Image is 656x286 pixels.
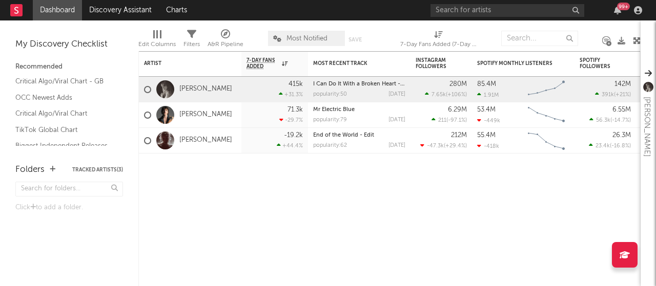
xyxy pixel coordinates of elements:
[277,142,303,149] div: +44.4 %
[427,143,444,149] span: -47.3k
[617,3,630,10] div: 99 +
[183,26,200,55] div: Filters
[138,26,176,55] div: Edit Columns
[247,57,279,70] span: 7-Day Fans Added
[279,117,303,123] div: -29.7 %
[179,111,232,119] a: [PERSON_NAME]
[477,132,496,139] div: 55.4M
[420,142,467,149] div: ( )
[477,143,499,149] div: -418k
[477,60,554,67] div: Spotify Monthly Listeners
[451,132,467,139] div: 212M
[313,107,355,113] a: Mr Electric Blue
[438,118,446,123] span: 211
[448,106,467,113] div: 6.29M
[614,81,631,87] div: 142M
[447,92,465,98] span: +106 %
[589,142,631,149] div: ( )
[449,81,467,87] div: 280M
[589,117,631,123] div: ( )
[15,108,113,119] a: Critical Algo/Viral Chart
[430,4,584,17] input: Search for artists
[313,143,347,148] div: popularity: 62
[284,132,303,139] div: -19.2k
[580,57,616,70] div: Spotify Followers
[15,202,123,214] div: Click to add a folder.
[313,60,390,67] div: Most Recent Track
[313,133,374,138] a: End of the World - Edit
[208,38,243,51] div: A&R Pipeline
[138,38,176,51] div: Edit Columns
[388,143,405,148] div: [DATE]
[611,143,629,149] span: -16.8 %
[400,26,477,55] div: 7-Day Fans Added (7-Day Fans Added)
[523,77,569,102] svg: Chart title
[602,92,614,98] span: 391k
[523,128,569,153] svg: Chart title
[289,81,303,87] div: 415k
[348,37,362,42] button: Save
[596,143,610,149] span: 23.4k
[313,81,405,87] div: I Can Do It With a Broken Heart - Dombresky Remix
[595,91,631,98] div: ( )
[612,132,631,139] div: 26.3M
[279,91,303,98] div: +31.3 %
[15,140,113,161] a: Biggest Independent Releases This Week
[477,117,500,124] div: -449k
[501,31,578,46] input: Search...
[641,97,653,157] div: [PERSON_NAME]
[614,6,621,14] button: 99+
[612,106,631,113] div: 6.55M
[72,167,123,172] button: Tracked Artists(3)
[313,107,405,113] div: Mr Electric Blue
[388,92,405,97] div: [DATE]
[15,164,45,176] div: Folders
[313,117,347,123] div: popularity: 79
[432,92,446,98] span: 7.65k
[15,124,113,136] a: TikTok Global Chart
[286,35,327,42] span: Most Notified
[596,118,610,123] span: 56.3k
[445,143,465,149] span: +29.4 %
[179,85,232,94] a: [PERSON_NAME]
[15,182,123,196] input: Search for folders...
[15,61,123,73] div: Recommended
[313,92,347,97] div: popularity: 50
[179,136,232,145] a: [PERSON_NAME]
[183,38,200,51] div: Filters
[15,76,113,87] a: Critical Algo/Viral Chart - GB
[612,118,629,123] span: -14.7 %
[477,92,499,98] div: 1.91M
[477,81,496,87] div: 85.4M
[400,38,477,51] div: 7-Day Fans Added (7-Day Fans Added)
[208,26,243,55] div: A&R Pipeline
[313,81,464,87] a: I Can Do It With a Broken Heart - [PERSON_NAME] Remix
[425,91,467,98] div: ( )
[616,92,629,98] span: +21 %
[477,106,496,113] div: 53.4M
[416,57,452,70] div: Instagram Followers
[288,106,303,113] div: 71.3k
[523,102,569,128] svg: Chart title
[144,60,221,67] div: Artist
[432,117,467,123] div: ( )
[15,92,113,103] a: OCC Newest Adds
[388,117,405,123] div: [DATE]
[15,38,123,51] div: My Discovery Checklist
[448,118,465,123] span: -97.1 %
[313,133,405,138] div: End of the World - Edit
